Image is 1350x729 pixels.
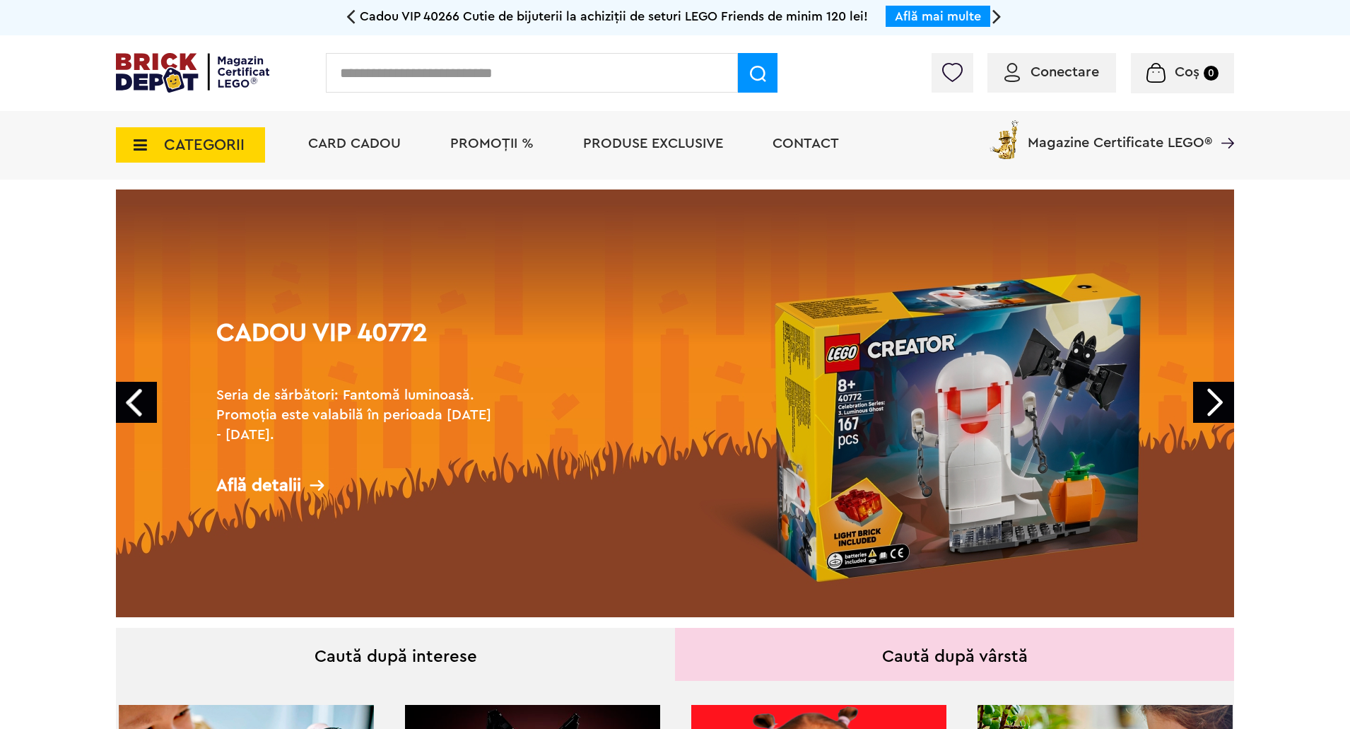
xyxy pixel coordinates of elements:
a: Prev [116,382,157,423]
div: Află detalii [216,477,499,494]
span: Cadou VIP 40266 Cutie de bijuterii la achiziții de seturi LEGO Friends de minim 120 lei! [360,10,868,23]
small: 0 [1204,66,1219,81]
a: Magazine Certificate LEGO® [1212,117,1234,132]
a: Află mai multe [895,10,981,23]
a: PROMOȚII % [450,136,534,151]
div: Caută după vârstă [675,628,1234,681]
div: Caută după interese [116,628,675,681]
h1: Cadou VIP 40772 [216,320,499,371]
span: Coș [1175,65,1199,79]
h2: Seria de sărbători: Fantomă luminoasă. Promoția este valabilă în perioada [DATE] - [DATE]. [216,385,499,445]
a: Conectare [1004,65,1099,79]
a: Produse exclusive [583,136,723,151]
a: Contact [773,136,839,151]
a: Next [1193,382,1234,423]
span: Conectare [1031,65,1099,79]
span: Magazine Certificate LEGO® [1028,117,1212,150]
a: Card Cadou [308,136,401,151]
span: CATEGORII [164,137,245,153]
a: Cadou VIP 40772Seria de sărbători: Fantomă luminoasă. Promoția este valabilă în perioada [DATE] -... [116,189,1234,617]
